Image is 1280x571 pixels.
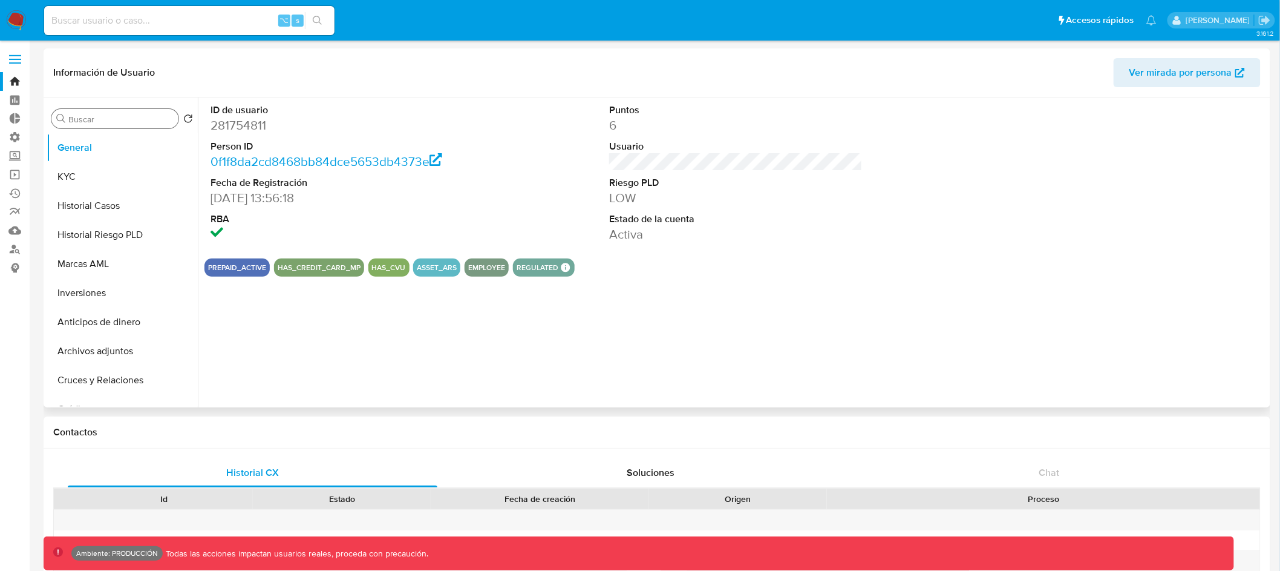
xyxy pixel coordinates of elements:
button: Historial Casos [47,191,198,220]
button: Volver al orden por defecto [183,114,193,127]
dt: RBA [211,213,464,226]
button: General [47,133,198,162]
p: Ambiente: PRODUCCIÓN [76,551,158,556]
div: Estado [261,493,422,505]
dt: Fecha de Registración [211,176,464,190]
h1: Información de Usuario [53,67,155,79]
dd: LOW [609,190,863,206]
span: Accesos rápidos [1066,14,1134,27]
dd: 6 [609,117,863,134]
button: Ver mirada por persona [1114,58,1261,87]
span: s [296,15,299,26]
button: Créditos [47,395,198,424]
div: Fecha de creación [439,493,641,505]
dt: Puntos [609,104,863,117]
p: Todas las acciones impactan usuarios reales, proceda con precaución. [163,548,429,559]
button: Anticipos de dinero [47,308,198,337]
button: Archivos adjuntos [47,337,198,366]
div: Id [83,493,244,505]
button: search-icon [305,12,330,29]
button: Buscar [56,114,66,124]
input: Buscar usuario o caso... [44,13,335,28]
span: Historial CX [226,466,279,480]
div: Proceso [835,493,1252,505]
span: Chat [1039,466,1060,480]
span: ⌥ [279,15,289,26]
dt: ID de usuario [211,104,464,117]
input: Buscar [68,114,174,125]
dt: Person ID [211,140,464,153]
div: Origen [658,493,818,505]
button: Inversiones [47,279,198,308]
button: Marcas AML [47,249,198,279]
dd: [DATE] 13:56:18 [211,190,464,206]
h1: Contactos [53,426,1261,438]
dt: Riesgo PLD [609,176,863,190]
button: Cruces y Relaciones [47,366,198,395]
button: Historial Riesgo PLD [47,220,198,249]
dt: Estado de la cuenta [609,213,863,226]
span: Ver mirada por persona [1129,58,1232,87]
button: KYC [47,162,198,191]
a: Salir [1258,14,1271,27]
dd: 281754811 [211,117,464,134]
p: diego.assum@mercadolibre.com [1186,15,1254,26]
a: 0f1f8da2cd8468bb84dce5653db4373e [211,153,442,170]
dt: Usuario [609,140,863,153]
dd: Activa [609,226,863,243]
a: Notificaciones [1146,15,1157,25]
span: Soluciones [627,466,675,480]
